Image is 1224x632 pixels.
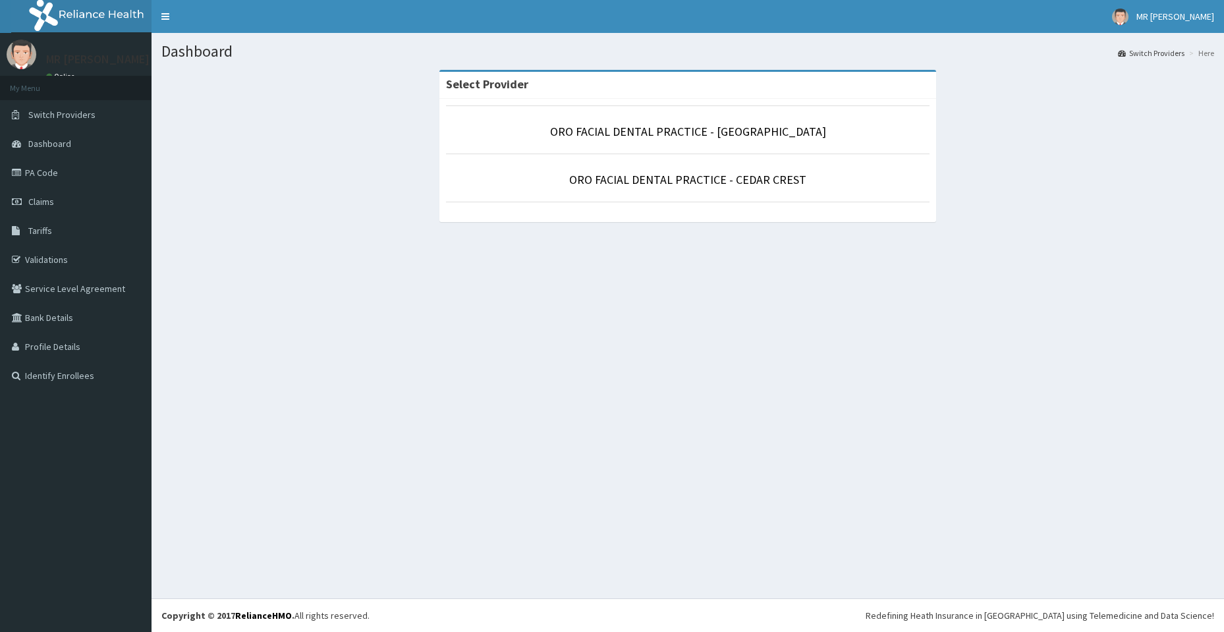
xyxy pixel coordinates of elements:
[550,124,826,139] a: ORO FACIAL DENTAL PRACTICE - [GEOGRAPHIC_DATA]
[28,225,52,237] span: Tariffs
[866,609,1214,622] div: Redefining Heath Insurance in [GEOGRAPHIC_DATA] using Telemedicine and Data Science!
[28,138,71,150] span: Dashboard
[7,40,36,69] img: User Image
[1186,47,1214,59] li: Here
[28,196,54,208] span: Claims
[46,53,150,65] p: MR [PERSON_NAME]
[161,43,1214,60] h1: Dashboard
[1118,47,1184,59] a: Switch Providers
[235,610,292,621] a: RelianceHMO
[28,109,96,121] span: Switch Providers
[1136,11,1214,22] span: MR [PERSON_NAME]
[152,598,1224,632] footer: All rights reserved.
[161,610,294,621] strong: Copyright © 2017 .
[1112,9,1128,25] img: User Image
[569,172,806,187] a: ORO FACIAL DENTAL PRACTICE - CEDAR CREST
[446,76,528,92] strong: Select Provider
[46,72,78,81] a: Online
